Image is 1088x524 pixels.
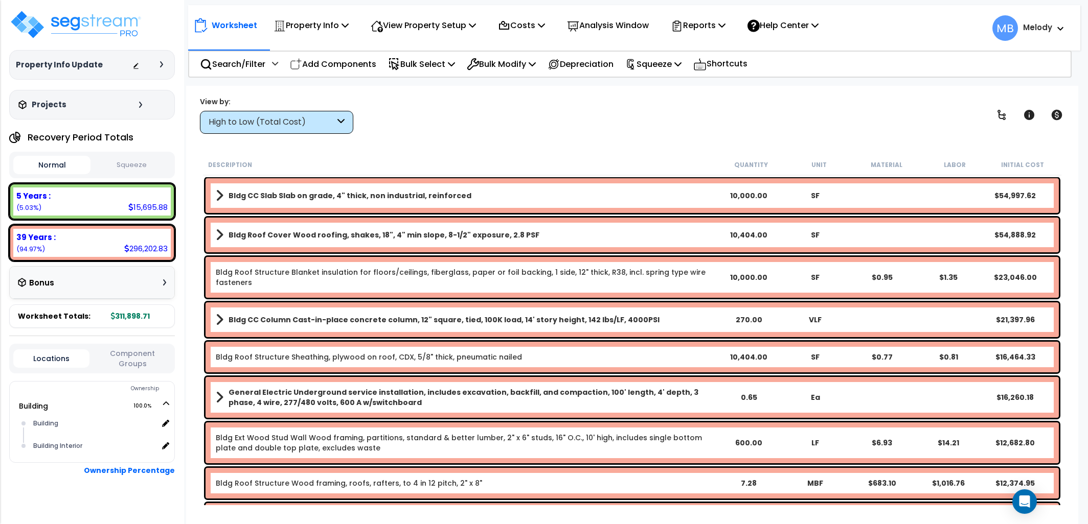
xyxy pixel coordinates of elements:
[625,57,682,71] p: Squeeze
[200,57,265,71] p: Search/Filter
[13,349,89,368] button: Locations
[982,392,1049,402] div: $16,260.18
[982,315,1049,325] div: $21,397.96
[915,438,982,448] div: $14.21
[16,232,56,243] b: 39 Years :
[871,161,902,169] small: Material
[982,352,1049,362] div: $16,464.33
[944,161,966,169] small: Labor
[992,15,1018,41] span: MB
[229,190,471,201] b: Bldg CC Slab Slab on grade, 4" thick, non industrial, reinforced
[849,352,915,362] div: $0.77
[671,18,726,32] p: Reports
[782,438,849,448] div: LF
[13,156,90,174] button: Normal
[208,161,252,169] small: Description
[734,161,768,169] small: Quantity
[782,352,849,362] div: SF
[16,203,41,212] small: 5.032364513466567%
[216,228,715,242] a: Assembly Title
[982,190,1049,201] div: $54,997.62
[16,245,45,253] small: 94.96763548653344%
[124,243,168,254] div: 296,202.83
[811,161,827,169] small: Unit
[93,156,170,174] button: Squeeze
[542,52,619,76] div: Depreciation
[216,313,715,327] a: Assembly Title
[1001,161,1044,169] small: Initial Cost
[28,132,133,142] h4: Recovery Period Totals
[19,401,48,411] a: Building 100.0%
[290,57,376,71] p: Add Components
[716,315,782,325] div: 270.00
[716,230,782,240] div: 10,404.00
[209,116,335,128] div: High to Low (Total Cost)
[16,60,103,70] h3: Property Info Update
[688,52,753,77] div: Shortcuts
[1012,489,1037,514] div: Open Intercom Messenger
[371,18,476,32] p: View Property Setup
[274,18,349,32] p: Property Info
[782,230,849,240] div: SF
[216,387,715,408] a: Assembly Title
[216,478,482,488] a: Individual Item
[915,478,982,488] div: $1,016.76
[716,190,782,201] div: 10,000.00
[216,433,715,453] a: Individual Item
[95,348,171,369] button: Component Groups
[133,400,161,412] span: 100.0%
[982,478,1049,488] div: $12,374.95
[111,311,150,321] b: 311,898.71
[548,57,614,71] p: Depreciation
[29,279,54,288] h3: Bonus
[782,315,849,325] div: VLF
[982,272,1049,282] div: $23,046.00
[16,190,51,201] b: 5 Years :
[388,57,455,71] p: Bulk Select
[782,478,849,488] div: MBF
[200,97,353,107] div: View by:
[716,438,782,448] div: 600.00
[716,478,782,488] div: 7.28
[216,267,715,288] a: Individual Item
[915,352,982,362] div: $0.81
[31,440,158,452] div: Building Interior
[229,315,660,325] b: Bldg CC Column Cast-in-place concrete column, 12" square, tied, 100K load, 14' story height, 142 ...
[747,18,819,32] p: Help Center
[982,438,1049,448] div: $12,682.80
[716,272,782,282] div: 10,000.00
[982,230,1049,240] div: $54,888.92
[716,392,782,402] div: 0.65
[18,311,90,321] span: Worksheet Totals:
[849,478,915,488] div: $683.10
[31,417,158,430] div: Building
[216,352,522,362] a: Individual Item
[693,57,747,72] p: Shortcuts
[229,230,539,240] b: Bldg Roof Cover Wood roofing, shakes, 18", 4" min slope, 8-1/2" exposure, 2.8 PSF
[84,465,175,475] b: Ownership Percentage
[915,272,982,282] div: $1.35
[467,57,536,71] p: Bulk Modify
[212,18,257,32] p: Worksheet
[284,52,382,76] div: Add Components
[128,202,168,212] div: 15,695.88
[30,383,174,395] div: Ownership
[229,387,715,408] b: General Electric Underground service installation, includes excavation, backfill, and compaction,...
[782,190,849,201] div: SF
[716,352,782,362] div: 10,404.00
[498,18,545,32] p: Costs
[32,100,66,110] h3: Projects
[849,272,915,282] div: $0.95
[782,272,849,282] div: SF
[567,18,649,32] p: Analysis Window
[216,188,715,203] a: Assembly Title
[1023,22,1052,33] b: Melody
[9,9,142,40] img: logo_pro_r.png
[782,392,849,402] div: Ea
[849,438,915,448] div: $6.93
